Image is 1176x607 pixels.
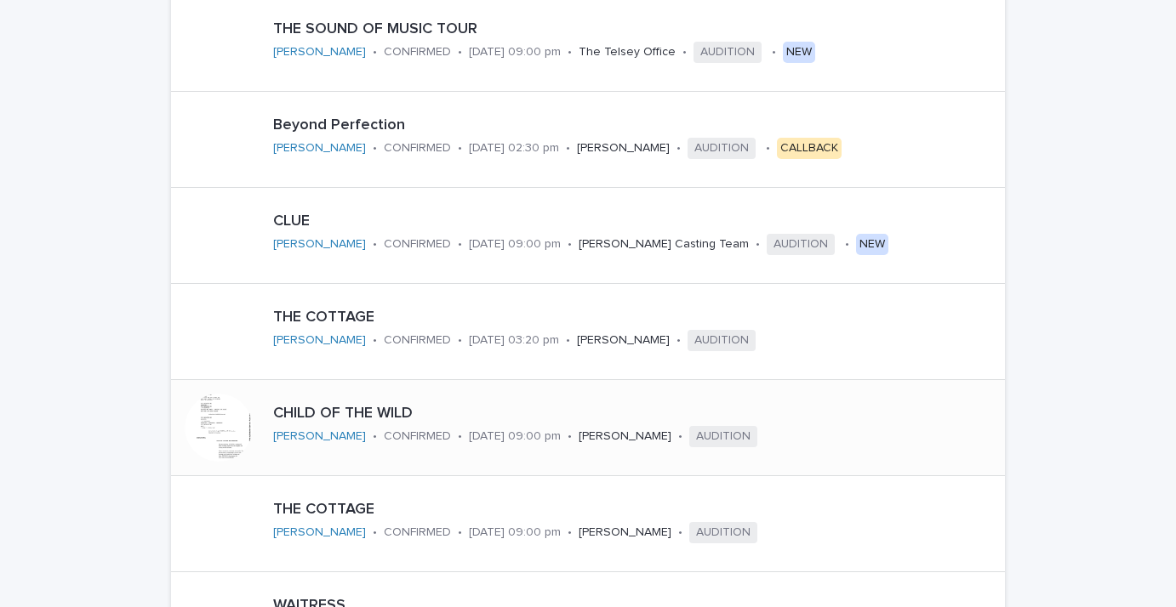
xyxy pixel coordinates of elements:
p: • [845,237,849,252]
a: [PERSON_NAME] [273,429,366,444]
p: • [772,45,776,60]
p: • [373,141,377,156]
p: The Telsey Office [579,45,676,60]
p: [DATE] 09:00 pm [469,429,561,444]
span: AUDITION [767,234,835,255]
p: • [373,45,377,60]
a: [PERSON_NAME] [273,45,366,60]
p: • [566,141,570,156]
p: • [568,237,572,252]
div: NEW [783,42,815,63]
p: THE COTTAGE [273,309,860,327]
span: AUDITION [688,330,756,351]
p: • [458,141,462,156]
p: CHILD OF THE WILD [273,405,900,423]
p: • [458,525,462,540]
p: Beyond Perfection [273,116,973,135]
p: • [678,525,682,540]
a: [PERSON_NAME] [273,141,366,156]
p: • [373,333,377,348]
span: AUDITION [694,42,762,63]
p: • [766,141,770,156]
p: [PERSON_NAME] [577,333,670,348]
p: THE SOUND OF MUSIC TOUR [273,20,998,39]
div: CALLBACK [777,138,842,159]
a: THE COTTAGE[PERSON_NAME] •CONFIRMED•[DATE] 09:00 pm•[PERSON_NAME]•AUDITION [171,476,1005,572]
a: CLUE[PERSON_NAME] •CONFIRMED•[DATE] 09:00 pm•[PERSON_NAME] Casting Team•AUDITION•NEW [171,188,1005,284]
p: CONFIRMED [384,429,451,444]
p: • [458,333,462,348]
p: CONFIRMED [384,525,451,540]
span: AUDITION [689,522,757,543]
p: [PERSON_NAME] [579,525,671,540]
div: NEW [856,234,888,255]
p: THE COTTAGE [273,501,862,519]
p: • [458,237,462,252]
p: • [568,525,572,540]
p: CONFIRMED [384,237,451,252]
p: • [682,45,687,60]
a: [PERSON_NAME] [273,525,366,540]
a: CHILD OF THE WILD[PERSON_NAME] •CONFIRMED•[DATE] 09:00 pm•[PERSON_NAME]•AUDITION [171,380,1005,476]
p: [DATE] 02:30 pm [469,141,559,156]
p: CONFIRMED [384,141,451,156]
p: • [458,429,462,444]
p: [PERSON_NAME] [579,429,671,444]
p: • [373,237,377,252]
p: [PERSON_NAME] Casting Team [579,237,749,252]
span: AUDITION [688,138,756,159]
p: • [568,429,572,444]
p: CONFIRMED [384,333,451,348]
p: [DATE] 09:00 pm [469,525,561,540]
span: AUDITION [689,426,757,447]
p: • [676,333,681,348]
a: [PERSON_NAME] [273,333,366,348]
a: [PERSON_NAME] [273,237,366,252]
p: • [373,429,377,444]
a: Beyond Perfection[PERSON_NAME] •CONFIRMED•[DATE] 02:30 pm•[PERSON_NAME]•AUDITION•CALLBACK [171,92,1005,188]
p: • [568,45,572,60]
p: • [458,45,462,60]
p: [DATE] 09:00 pm [469,45,561,60]
p: • [373,525,377,540]
p: • [566,333,570,348]
p: • [676,141,681,156]
p: • [756,237,760,252]
p: CLUE [273,213,925,231]
p: [PERSON_NAME] [577,141,670,156]
a: THE COTTAGE[PERSON_NAME] •CONFIRMED•[DATE] 03:20 pm•[PERSON_NAME]•AUDITION [171,284,1005,380]
p: [DATE] 09:00 pm [469,237,561,252]
p: • [678,429,682,444]
p: [DATE] 03:20 pm [469,333,559,348]
p: CONFIRMED [384,45,451,60]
